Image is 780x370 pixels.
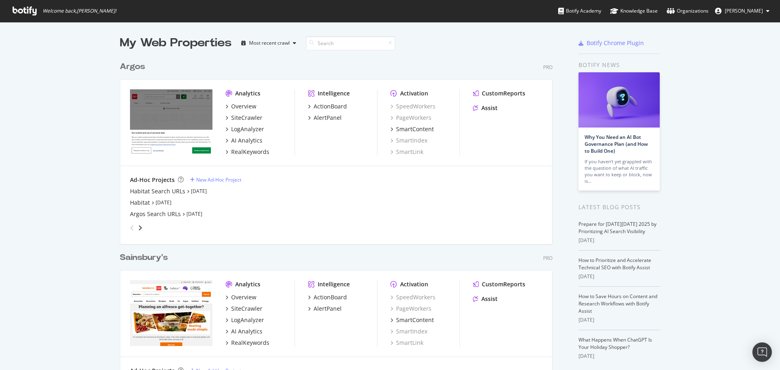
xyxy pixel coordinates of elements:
[249,41,290,45] div: Most recent crawl
[578,221,656,235] a: Prepare for [DATE][DATE] 2025 by Prioritizing AI Search Visibility
[578,353,660,360] div: [DATE]
[318,89,350,97] div: Intelligence
[390,114,431,122] a: PageWorkers
[473,295,498,303] a: Assist
[708,4,776,17] button: [PERSON_NAME]
[473,89,525,97] a: CustomReports
[190,176,241,183] a: New Ad-Hoc Project
[482,89,525,97] div: CustomReports
[473,280,525,288] a: CustomReports
[120,252,168,264] div: Sainsbury's
[390,293,435,301] a: SpeedWorkers
[231,305,262,313] div: SiteCrawler
[481,295,498,303] div: Assist
[120,61,145,73] div: Argos
[306,36,395,50] input: Search
[225,316,264,324] a: LogAnalyzer
[231,125,264,133] div: LogAnalyzer
[390,148,423,156] a: SmartLink
[231,114,262,122] div: SiteCrawler
[585,134,648,154] a: Why You Need an AI Bot Governance Plan (and How to Build One)
[130,210,181,218] a: Argos Search URLs
[231,102,256,110] div: Overview
[578,273,660,280] div: [DATE]
[231,327,262,335] div: AI Analytics
[390,102,435,110] a: SpeedWorkers
[225,125,264,133] a: LogAnalyzer
[231,339,269,347] div: RealKeywords
[137,224,143,232] div: angle-right
[400,280,428,288] div: Activation
[390,316,434,324] a: SmartContent
[225,114,262,122] a: SiteCrawler
[390,339,423,347] a: SmartLink
[130,199,150,207] a: Habitat
[578,257,651,271] a: How to Prioritize and Accelerate Technical SEO with Botify Assist
[196,176,241,183] div: New Ad-Hoc Project
[238,37,299,50] button: Most recent crawl
[585,158,654,184] div: If you haven’t yet grappled with the question of what AI traffic you want to keep or block, now is…
[120,35,232,51] div: My Web Properties
[120,252,171,264] a: Sainsbury's
[578,72,660,128] img: Why You Need an AI Bot Governance Plan (and How to Build One)
[543,255,552,262] div: Pro
[186,210,202,217] a: [DATE]
[130,89,212,155] img: www.argos.co.uk
[400,89,428,97] div: Activation
[308,102,347,110] a: ActionBoard
[390,125,434,133] a: SmartContent
[578,316,660,324] div: [DATE]
[314,293,347,301] div: ActionBoard
[752,342,772,362] div: Open Intercom Messenger
[130,176,175,184] div: Ad-Hoc Projects
[543,64,552,71] div: Pro
[231,148,269,156] div: RealKeywords
[225,339,269,347] a: RealKeywords
[558,7,601,15] div: Botify Academy
[578,39,644,47] a: Botify Chrome Plugin
[481,104,498,112] div: Assist
[156,199,171,206] a: [DATE]
[390,305,431,313] a: PageWorkers
[314,305,342,313] div: AlertPanel
[225,327,262,335] a: AI Analytics
[314,114,342,122] div: AlertPanel
[578,203,660,212] div: Latest Blog Posts
[667,7,708,15] div: Organizations
[308,114,342,122] a: AlertPanel
[130,187,185,195] a: Habitat Search URLs
[578,336,652,351] a: What Happens When ChatGPT Is Your Holiday Shopper?
[127,221,137,234] div: angle-left
[225,293,256,301] a: Overview
[318,280,350,288] div: Intelligence
[482,280,525,288] div: CustomReports
[235,89,260,97] div: Analytics
[578,237,660,244] div: [DATE]
[43,8,116,14] span: Welcome back, [PERSON_NAME] !
[308,293,347,301] a: ActionBoard
[191,188,207,195] a: [DATE]
[235,280,260,288] div: Analytics
[396,125,434,133] div: SmartContent
[473,104,498,112] a: Assist
[225,102,256,110] a: Overview
[587,39,644,47] div: Botify Chrome Plugin
[725,7,763,14] span: Peter Dixon
[390,136,427,145] a: SmartIndex
[231,293,256,301] div: Overview
[120,61,148,73] a: Argos
[308,305,342,313] a: AlertPanel
[225,305,262,313] a: SiteCrawler
[390,327,427,335] a: SmartIndex
[396,316,434,324] div: SmartContent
